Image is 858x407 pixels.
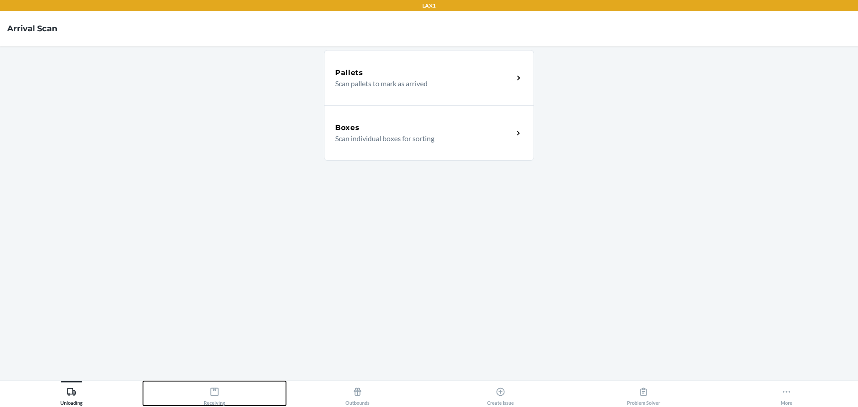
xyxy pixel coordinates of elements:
button: Outbounds [286,381,429,406]
h5: Boxes [335,122,360,133]
a: PalletsScan pallets to mark as arrived [324,50,534,105]
div: Create Issue [487,383,514,406]
div: Problem Solver [627,383,660,406]
p: Scan individual boxes for sorting [335,133,506,144]
a: BoxesScan individual boxes for sorting [324,105,534,161]
div: Unloading [60,383,83,406]
div: Receiving [204,383,225,406]
button: Create Issue [429,381,572,406]
p: LAX1 [422,2,436,10]
button: Problem Solver [572,381,715,406]
p: Scan pallets to mark as arrived [335,78,506,89]
button: Receiving [143,381,286,406]
div: More [781,383,792,406]
h4: Arrival Scan [7,23,57,34]
button: More [715,381,858,406]
h5: Pallets [335,67,363,78]
div: Outbounds [345,383,370,406]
